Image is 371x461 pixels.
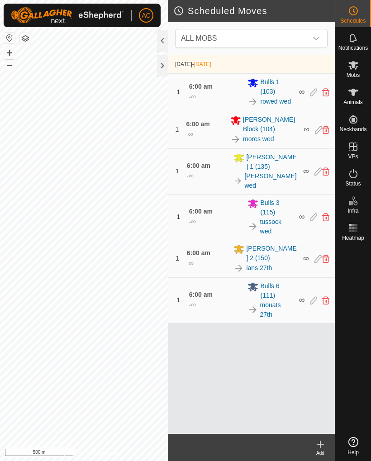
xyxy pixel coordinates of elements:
[187,171,194,181] div: -
[243,115,298,134] span: [PERSON_NAME] Block (104)
[187,162,210,169] span: 6:00 am
[142,11,150,20] span: AC
[260,300,294,319] a: mouats 27th
[189,291,213,298] span: 6:00 am
[306,450,335,456] div: Add
[247,221,258,232] img: To
[191,301,196,309] span: ∞
[343,100,363,105] span: Animals
[244,171,298,190] a: [PERSON_NAME] wed
[173,5,335,16] h2: Scheduled Moves
[189,172,194,180] span: ∞
[233,263,244,274] img: To
[187,249,210,257] span: 6:00 am
[260,217,294,236] a: tussock wed
[175,61,192,67] span: [DATE]
[347,72,360,78] span: Mobs
[189,299,196,310] div: -
[188,130,193,138] span: ∞
[348,154,358,159] span: VPs
[186,129,193,140] div: -
[347,450,359,455] span: Help
[230,134,241,145] img: To
[338,45,368,51] span: Notifications
[176,296,180,304] span: 1
[175,126,179,133] span: 1
[233,176,243,185] img: To
[247,304,258,315] img: To
[187,258,194,269] div: -
[246,152,298,171] span: [PERSON_NAME] 1 (135)
[192,61,211,67] span: -
[260,77,293,96] span: Bulls 1 (103)
[247,96,258,107] img: To
[177,29,307,48] span: ALL MOBS
[4,48,15,58] button: +
[176,255,179,262] span: 1
[345,181,361,186] span: Status
[11,7,124,24] img: Gallagher Logo
[191,93,196,100] span: ∞
[307,29,325,48] div: dropdown trigger
[299,212,305,221] span: ∞
[303,254,309,263] span: ∞
[93,449,119,457] a: Contact Us
[191,218,196,225] span: ∞
[4,59,15,70] button: –
[304,125,309,134] span: ∞
[194,61,211,67] span: [DATE]
[299,295,305,304] span: ∞
[339,127,366,132] span: Neckbands
[342,235,364,241] span: Heatmap
[176,213,180,220] span: 1
[260,198,293,217] span: Bulls 3 (115)
[48,449,82,457] a: Privacy Policy
[20,33,31,44] button: Map Layers
[260,281,293,300] span: Bulls 6 (111)
[176,88,180,95] span: 1
[335,433,371,459] a: Help
[176,167,179,175] span: 1
[189,91,196,102] div: -
[186,120,210,128] span: 6:00 am
[189,259,194,267] span: ∞
[303,166,309,176] span: ∞
[260,97,291,106] a: rowed wed
[181,34,217,42] span: ALL MOBS
[189,216,196,227] div: -
[189,208,213,215] span: 6:00 am
[246,244,298,263] span: [PERSON_NAME] 2 (150)
[299,87,305,96] span: ∞
[246,263,272,273] a: ians 27th
[4,33,15,43] button: Reset Map
[340,18,366,24] span: Schedules
[347,208,358,214] span: Infra
[189,83,213,90] span: 6:00 am
[243,134,274,144] a: mores wed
